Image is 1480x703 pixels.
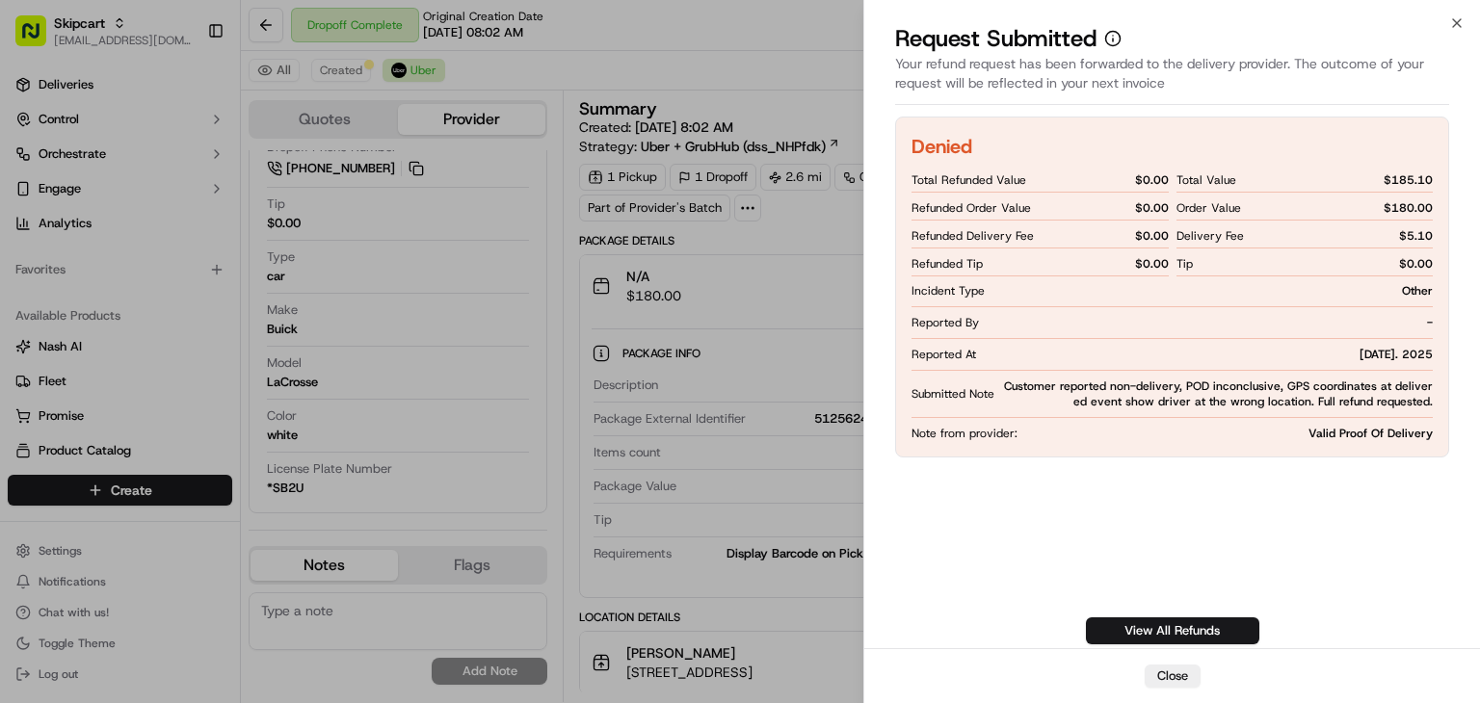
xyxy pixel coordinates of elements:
[1002,378,1433,409] span: Customer reported non-delivery, POD inconclusive, GPS coordinates at delivered event show driver ...
[1308,426,1433,441] span: Valid Proof Of Delivery
[1360,347,1433,362] span: [DATE]. 2025
[1135,200,1169,216] span: $ 0.00
[912,386,994,402] span: Submitted Note
[912,172,1026,188] span: Total Refunded Value
[19,281,35,297] div: 📗
[1427,315,1433,330] span: -
[136,325,233,341] a: Powered byPylon
[912,315,979,330] span: Reported By
[912,283,985,299] span: Incident Type
[163,281,178,297] div: 💻
[912,200,1031,216] span: Refunded Order Value
[12,272,155,306] a: 📗Knowledge Base
[912,133,972,160] h2: Denied
[1176,256,1193,272] span: Tip
[1145,664,1201,688] button: Close
[50,124,347,144] input: Got a question? Start typing here...
[895,23,1097,54] p: Request Submitted
[192,326,233,341] span: Pylon
[1135,228,1169,244] span: $ 0.00
[182,279,309,299] span: API Documentation
[1176,172,1236,188] span: Total Value
[912,228,1034,244] span: Refunded Delivery Fee
[912,426,1017,441] span: Note from provider:
[1176,228,1244,244] span: Delivery Fee
[1402,283,1433,299] span: Other
[66,184,316,203] div: Start new chat
[1399,256,1433,272] span: $ 0.00
[1384,200,1433,216] span: $ 180.00
[912,256,983,272] span: Refunded Tip
[66,203,244,219] div: We're available if you need us!
[1176,200,1241,216] span: Order Value
[328,190,351,213] button: Start new chat
[912,347,976,362] span: Reported At
[39,279,147,299] span: Knowledge Base
[19,77,351,108] p: Welcome 👋
[19,19,58,58] img: Nash
[1135,256,1169,272] span: $ 0.00
[1135,172,1169,188] span: $ 0.00
[19,184,54,219] img: 1736555255976-a54dd68f-1ca7-489b-9aae-adbdc363a1c4
[1086,617,1259,644] a: View All Refunds
[155,272,317,306] a: 💻API Documentation
[1399,228,1433,244] span: $ 5.10
[895,54,1449,105] div: Your refund request has been forwarded to the delivery provider. The outcome of your request will...
[1384,172,1433,188] span: $ 185.10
